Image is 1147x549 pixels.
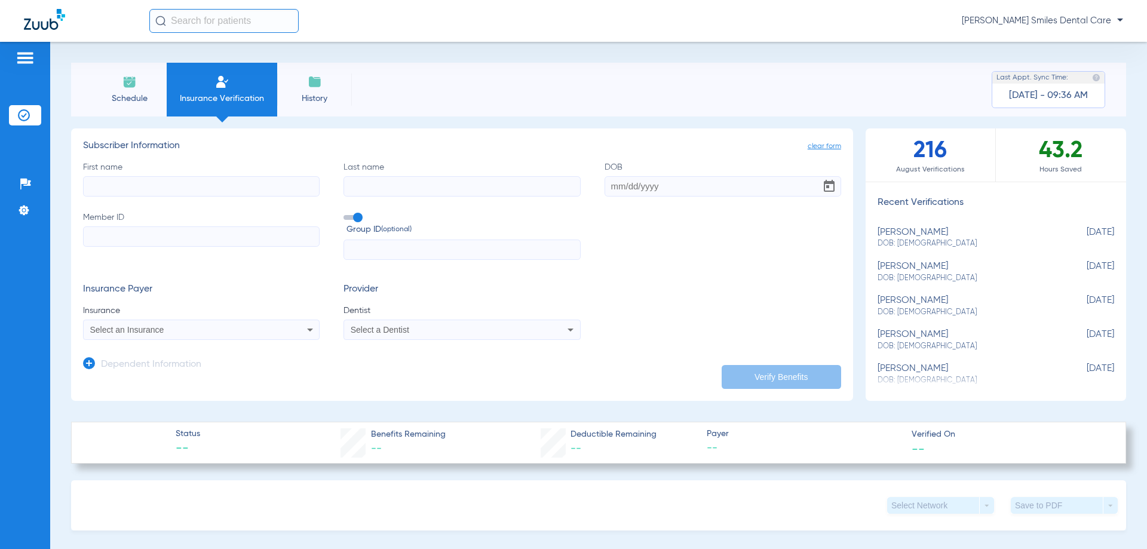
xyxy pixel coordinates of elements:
img: hamburger-icon [16,51,35,65]
h3: Provider [344,284,580,296]
span: Hours Saved [996,164,1126,176]
span: -- [912,442,925,455]
div: [PERSON_NAME] [878,363,1054,385]
div: [PERSON_NAME] [878,261,1054,283]
span: Payer [707,428,901,440]
span: Schedule [101,93,158,105]
button: Verify Benefits [722,365,841,389]
span: [DATE] [1054,295,1114,317]
img: last sync help info [1092,73,1100,82]
label: Last name [344,161,580,197]
div: 216 [866,128,996,182]
img: Manual Insurance Verification [215,75,229,89]
span: Dentist [344,305,580,317]
span: [DATE] [1054,261,1114,283]
input: Search for patients [149,9,299,33]
span: Insurance Verification [176,93,268,105]
span: DOB: [DEMOGRAPHIC_DATA] [878,341,1054,352]
span: Benefits Remaining [371,428,446,441]
h3: Subscriber Information [83,140,841,152]
input: DOBOpen calendar [605,176,841,197]
input: Member ID [83,226,320,247]
h3: Recent Verifications [866,197,1126,209]
img: Schedule [122,75,137,89]
span: [DATE] [1054,227,1114,249]
img: Zuub Logo [24,9,65,30]
span: Status [176,428,200,440]
span: -- [571,443,581,454]
span: Verified On [912,428,1106,441]
span: [DATE] [1054,363,1114,385]
span: Last Appt. Sync Time: [996,72,1068,84]
span: Select an Insurance [90,325,164,335]
h3: Dependent Information [101,359,201,371]
span: [PERSON_NAME] Smiles Dental Care [962,15,1123,27]
label: First name [83,161,320,197]
label: Member ID [83,211,320,260]
div: [PERSON_NAME] [878,227,1054,249]
span: [DATE] - 09:36 AM [1009,90,1088,102]
input: First name [83,176,320,197]
small: (optional) [381,223,412,236]
span: August Verifications [866,164,995,176]
span: DOB: [DEMOGRAPHIC_DATA] [878,238,1054,249]
span: -- [371,443,382,454]
h3: Insurance Payer [83,284,320,296]
span: -- [707,441,901,456]
span: DOB: [DEMOGRAPHIC_DATA] [878,307,1054,318]
iframe: Chat Widget [1087,492,1147,549]
div: 43.2 [996,128,1126,182]
div: [PERSON_NAME] [878,295,1054,317]
span: History [286,93,343,105]
div: [PERSON_NAME] [878,329,1054,351]
span: [DATE] [1054,329,1114,351]
span: Select a Dentist [351,325,409,335]
span: Insurance [83,305,320,317]
span: clear form [808,140,841,152]
button: Open calendar [817,174,841,198]
span: -- [176,441,200,458]
input: Last name [344,176,580,197]
span: DOB: [DEMOGRAPHIC_DATA] [878,273,1054,284]
span: Deductible Remaining [571,428,657,441]
img: History [308,75,322,89]
label: DOB [605,161,841,197]
img: Search Icon [155,16,166,26]
span: Group ID [346,223,580,236]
